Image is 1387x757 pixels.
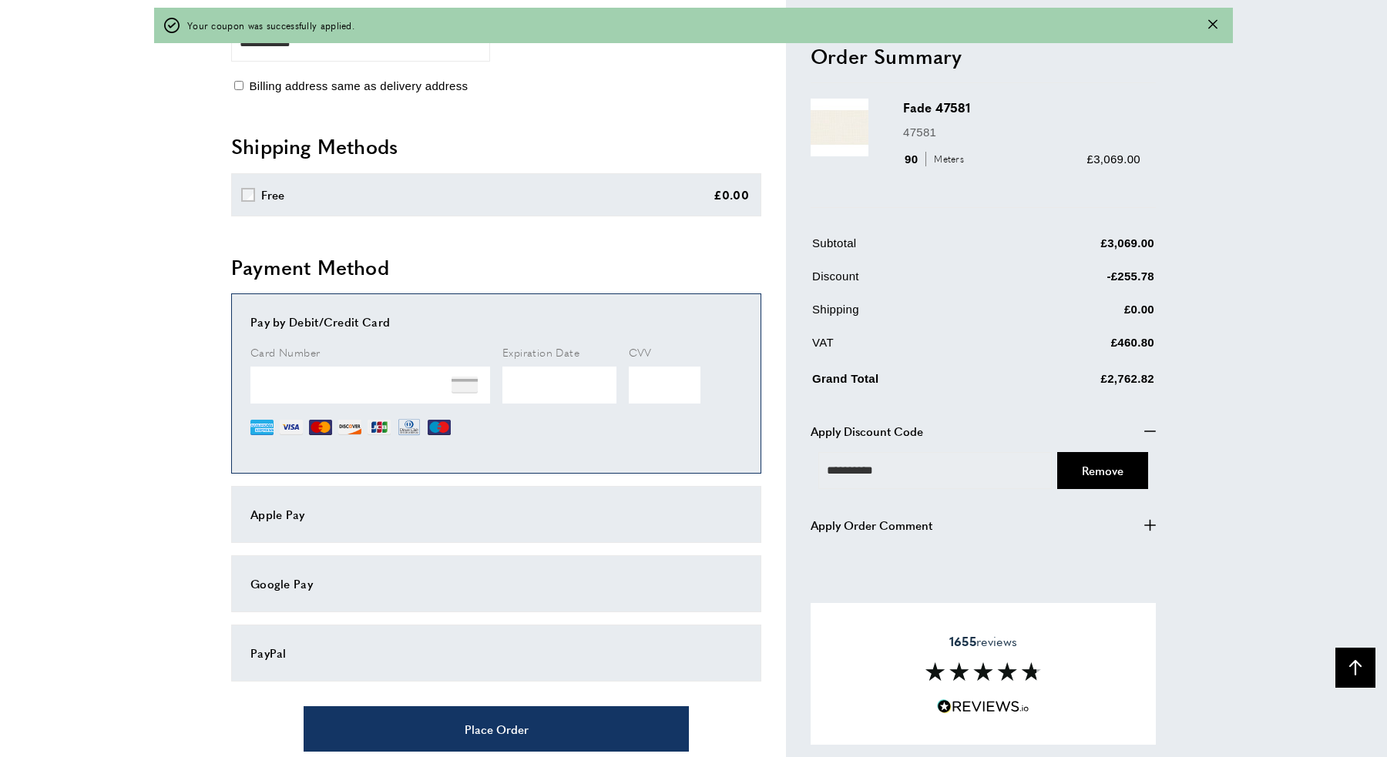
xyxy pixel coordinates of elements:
[903,122,1140,141] p: 47581
[250,367,490,404] iframe: Secure Credit Card Frame - Credit Card Number
[397,416,421,439] img: DN.png
[1002,300,1154,330] td: £0.00
[368,416,391,439] img: JCB.png
[714,186,750,204] div: £0.00
[903,149,969,168] div: 90
[250,574,742,593] div: Google Pay
[812,366,1001,399] td: Grand Total
[1208,18,1217,32] button: Close message
[452,372,478,398] img: NONE.png
[280,416,303,439] img: VI.png
[428,416,451,439] img: MI.png
[925,662,1041,681] img: Reviews section
[338,416,361,439] img: DI.png
[629,344,652,360] span: CVV
[903,99,1140,116] h3: Fade 47581
[811,99,868,156] img: Fade 47581
[925,152,968,166] span: Meters
[811,421,923,440] span: Apply Discount Code
[250,344,320,360] span: Card Number
[629,367,700,404] iframe: Secure Credit Card Frame - CVV
[231,3,307,18] span: Phone Number
[250,416,274,439] img: AE.png
[309,416,332,439] img: MC.png
[812,333,1001,363] td: VAT
[250,505,742,524] div: Apple Pay
[250,644,742,662] div: PayPal
[1002,333,1154,363] td: £460.80
[1057,451,1148,488] button: Cancel Coupon
[811,42,1156,69] h2: Order Summary
[231,253,761,281] h2: Payment Method
[1087,152,1140,165] span: £3,069.00
[304,706,689,752] button: Place Order
[231,132,761,160] h2: Shipping Methods
[811,515,932,534] span: Apply Order Comment
[234,81,243,90] input: Billing address same as delivery address
[949,632,976,650] strong: 1655
[249,79,468,92] span: Billing address same as delivery address
[1002,233,1154,263] td: £3,069.00
[812,233,1001,263] td: Subtotal
[1002,366,1154,399] td: £2,762.82
[812,266,1001,296] td: Discount
[812,300,1001,330] td: Shipping
[261,186,285,204] div: Free
[187,18,354,32] span: Your coupon was successfully applied.
[937,699,1029,714] img: Reviews.io 5 stars
[250,313,742,331] div: Pay by Debit/Credit Card
[949,634,1017,649] span: reviews
[502,367,616,404] iframe: Secure Credit Card Frame - Expiration Date
[1002,266,1154,296] td: -£255.78
[502,344,579,360] span: Expiration Date
[1082,461,1123,477] span: Cancel Coupon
